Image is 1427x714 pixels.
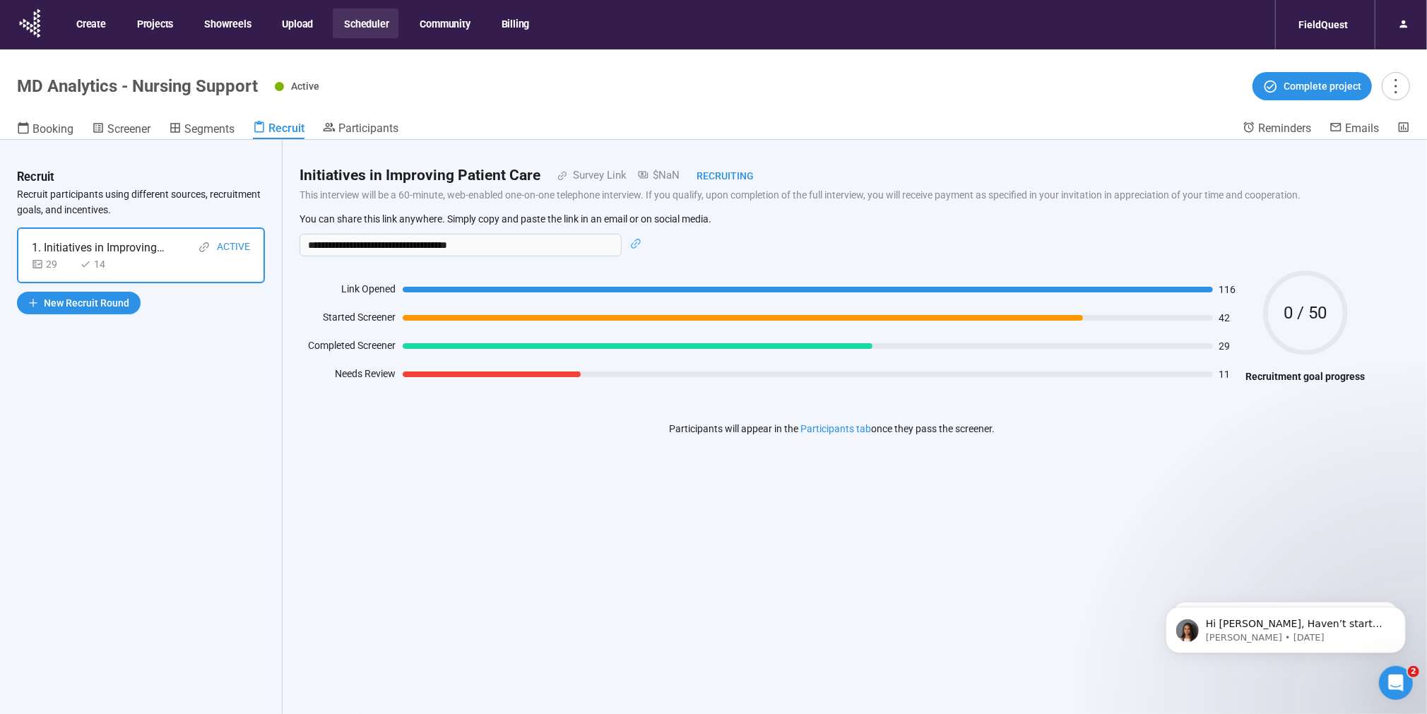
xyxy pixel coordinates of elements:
button: Showreels [193,8,261,38]
div: Link Opened [300,281,396,302]
span: Participants [338,121,398,135]
button: Create [65,8,116,38]
div: FieldQuest [1290,11,1356,38]
span: 11 [1219,369,1238,379]
a: Screener [92,121,150,139]
a: Emails [1330,121,1379,138]
span: Emails [1345,121,1379,135]
button: Upload [271,8,323,38]
button: plusNew Recruit Round [17,292,141,314]
div: 1. Initiatives in Improving Patient Care [32,239,166,256]
a: Booking [17,121,73,139]
a: Participants tab [801,423,872,434]
span: Screener [107,122,150,136]
span: Booking [32,122,73,136]
span: Complete project [1284,78,1361,94]
span: 116 [1219,285,1238,294]
iframe: Intercom notifications message [1144,577,1427,676]
span: more [1386,76,1405,95]
p: This interview will be a 60-minute, web-enabled one-on-one telephone interview. If you qualify, u... [300,187,1365,203]
span: link [199,242,210,253]
a: Participants [323,121,398,138]
h1: MD Analytics - Nursing Support [17,76,258,96]
span: Segments [184,122,235,136]
iframe: Intercom live chat [1379,666,1413,700]
div: Completed Screener [300,338,396,359]
button: Billing [490,8,540,38]
a: Reminders [1243,121,1311,138]
button: Scheduler [333,8,398,38]
div: Started Screener [300,309,396,331]
span: New Recruit Round [44,295,129,311]
div: $NaN [627,167,680,184]
div: 14 [80,256,122,272]
div: Survey Link [567,167,627,184]
button: Complete project [1253,72,1372,100]
h4: Recruitment goal progress [1245,369,1365,384]
span: 29 [1219,341,1238,351]
a: Segments [169,121,235,139]
button: Community [408,8,480,38]
span: link [540,171,567,181]
span: 0 / 50 [1263,304,1348,321]
div: Recruiting [680,168,754,184]
p: You can share this link anywhere. Simply copy and paste the link in an email or on social media. [300,213,1365,225]
span: plus [28,298,38,308]
p: Recruit participants using different sources, recruitment goals, and incentives. [17,186,265,218]
h2: Initiatives in Improving Patient Care [300,164,540,187]
span: Reminders [1258,121,1311,135]
span: Active [291,81,319,92]
p: Participants will appear in the once they pass the screener. [670,421,995,436]
div: 29 [32,256,74,272]
button: Projects [126,8,183,38]
h3: Recruit [17,168,54,186]
a: Recruit [253,121,304,139]
div: Needs Review [300,366,396,387]
span: link [630,238,641,249]
span: Recruit [268,121,304,135]
span: 42 [1219,313,1238,323]
button: more [1382,72,1410,100]
span: 2 [1408,666,1419,677]
div: Active [217,239,250,256]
